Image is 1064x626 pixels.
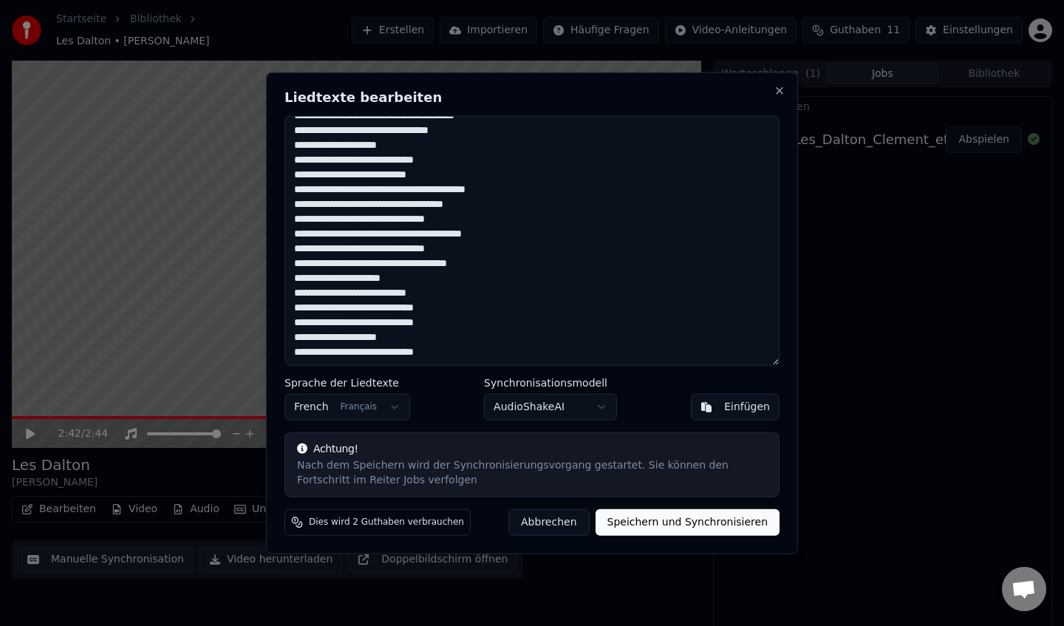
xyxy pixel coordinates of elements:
button: Abbrechen [508,509,589,536]
label: Synchronisationsmodell [484,378,617,388]
label: Sprache der Liedtexte [284,378,410,388]
div: Einfügen [724,400,770,415]
span: Dies wird 2 Guthaben verbrauchen [309,517,464,528]
button: Einfügen [691,394,780,421]
h2: Liedtexte bearbeiten [284,90,780,103]
div: Achtung! [297,442,767,457]
div: Nach dem Speichern wird der Synchronisierungsvorgang gestartet. Sie können den Fortschritt im Rei... [297,458,767,488]
button: Speichern und Synchronisieren [596,509,780,536]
